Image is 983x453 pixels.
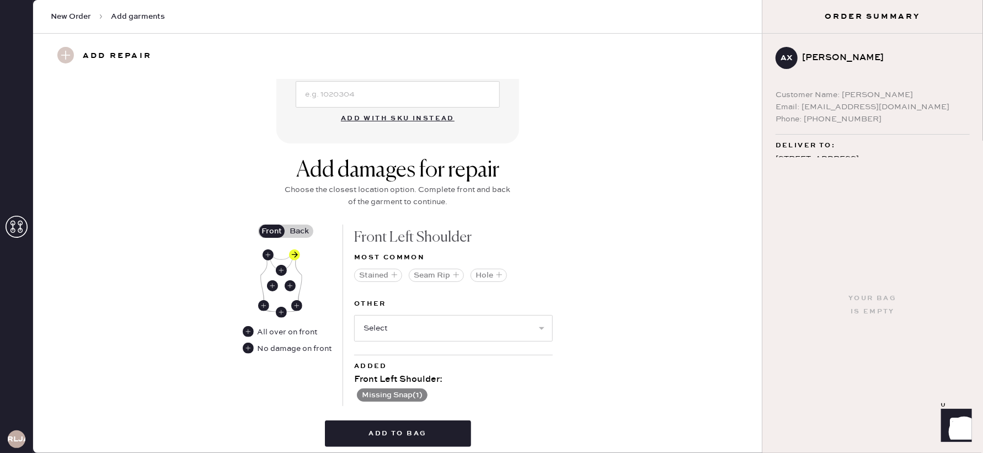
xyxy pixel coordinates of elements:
[258,225,286,238] label: Front
[334,108,461,130] button: Add with SKU instead
[354,225,553,251] div: Front Left Shoulder
[848,292,896,318] div: Your bag is empty
[354,360,553,373] div: Added
[267,280,278,291] div: Front Right Body
[111,11,165,22] span: Add garments
[409,269,464,282] button: Seam Rip
[8,435,25,443] h3: RLJA
[776,152,970,180] div: [STREET_ADDRESS] Encinitas , CA 92024
[282,184,514,208] div: Choose the closest location option. Complete front and back of the garment to continue.
[296,81,500,108] input: e.g. 1020304
[354,269,402,282] button: Stained
[776,139,835,152] span: Deliver to:
[762,11,983,22] h3: Order Summary
[243,326,318,338] div: All over on front
[354,251,553,264] div: Most common
[263,249,274,260] div: Front Right Shoulder
[286,225,313,238] label: Back
[276,307,287,318] div: Front Center Hem
[471,269,507,282] button: Hole
[291,300,302,311] div: Front Left Seam
[289,249,300,260] div: Front Left Shoulder
[51,11,91,22] span: New Order
[776,89,970,101] div: Customer Name: [PERSON_NAME]
[257,326,317,338] div: All over on front
[243,343,332,355] div: No damage on front
[257,343,332,355] div: No damage on front
[276,265,287,276] div: Front Center Neckline
[325,420,471,447] button: Add to bag
[802,51,961,65] div: [PERSON_NAME]
[260,252,302,312] img: Garment image
[285,280,296,291] div: Front Left Body
[776,101,970,113] div: Email: [EMAIL_ADDRESS][DOMAIN_NAME]
[258,300,269,311] div: Front Right Seam
[354,373,553,386] div: Front Left Shoulder :
[357,388,428,402] button: Missing Snap(1)
[282,157,514,184] div: Add damages for repair
[931,403,978,451] iframe: Front Chat
[776,113,970,125] div: Phone: [PHONE_NUMBER]
[781,54,793,62] h3: AX
[83,47,152,66] h3: Add repair
[354,297,553,311] label: Other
